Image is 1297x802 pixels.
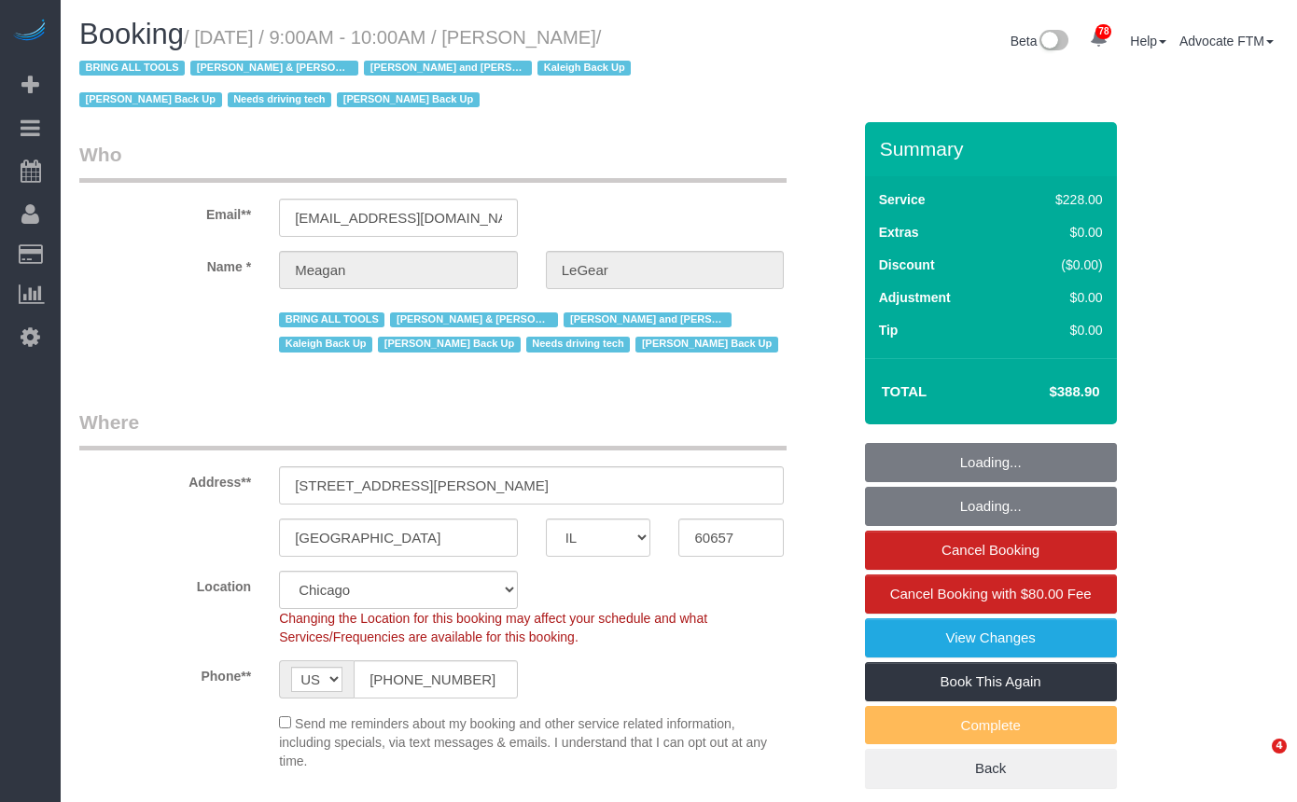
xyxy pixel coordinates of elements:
legend: Where [79,408,787,450]
h4: $388.90 [993,384,1099,400]
label: Discount [879,256,935,274]
a: Book This Again [865,662,1117,701]
span: BRING ALL TOOLS [79,61,185,76]
span: [PERSON_NAME] Back Up [79,92,222,107]
span: Booking [79,18,184,50]
span: 4 [1272,739,1287,754]
input: Zip Code** [678,519,784,557]
span: BRING ALL TOOLS [279,312,384,327]
label: Service [879,190,926,209]
span: 78 [1095,24,1111,39]
span: [PERSON_NAME] and [PERSON_NAME] back-up [564,312,732,327]
div: $228.00 [1016,190,1103,209]
a: Cancel Booking with $80.00 Fee [865,574,1117,614]
a: View Changes [865,618,1117,657]
span: / [79,27,636,111]
label: Tip [879,321,899,339]
span: [PERSON_NAME] & [PERSON_NAME] Primary [190,61,358,76]
span: Cancel Booking with $80.00 Fee [890,586,1092,601]
div: ($0.00) [1016,256,1103,274]
span: [PERSON_NAME] and [PERSON_NAME] back-up [364,61,532,76]
span: Changing the Location for this booking may affect your schedule and what Services/Frequencies are... [279,611,707,644]
span: Send me reminders about my booking and other service related information, including specials, via... [279,716,767,768]
span: Kaleigh Back Up [537,61,631,76]
label: Adjustment [879,288,951,307]
label: Location [65,571,265,596]
iframe: Intercom live chat [1234,739,1278,783]
legend: Who [79,141,787,183]
a: Beta [1011,34,1068,48]
strong: Total [882,383,927,399]
img: New interface [1038,30,1068,54]
span: [PERSON_NAME] Back Up [378,337,521,352]
a: Advocate FTM [1179,34,1274,48]
a: Cancel Booking [865,531,1117,570]
span: Needs driving tech [526,337,631,352]
img: Automaid Logo [11,19,49,45]
input: Last Name* [546,251,785,289]
span: [PERSON_NAME] & [PERSON_NAME] Primary [390,312,558,327]
a: Back [865,749,1117,788]
a: Help [1130,34,1166,48]
input: First Name** [279,251,518,289]
label: Extras [879,223,919,242]
div: $0.00 [1016,223,1103,242]
span: Needs driving tech [228,92,332,107]
small: / [DATE] / 9:00AM - 10:00AM / [PERSON_NAME] [79,27,636,111]
span: [PERSON_NAME] Back Up [635,337,778,352]
span: Kaleigh Back Up [279,337,372,352]
a: 78 [1081,19,1117,60]
span: [PERSON_NAME] Back Up [337,92,480,107]
div: $0.00 [1016,321,1103,339]
label: Name * [65,251,265,276]
div: $0.00 [1016,288,1103,307]
h3: Summary [880,138,1108,159]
